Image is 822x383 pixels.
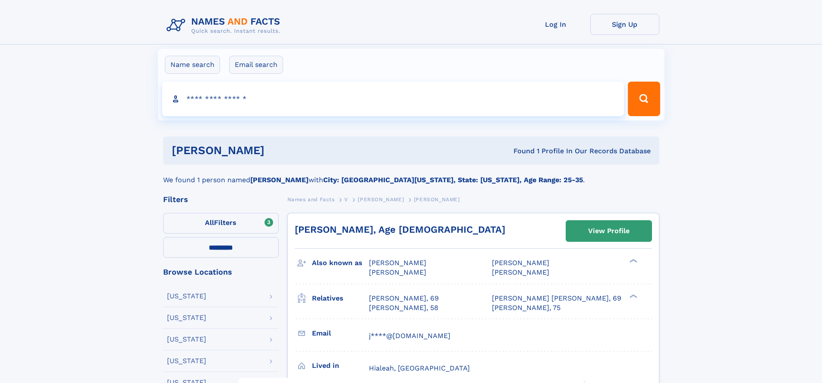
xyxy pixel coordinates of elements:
h3: Relatives [312,291,369,306]
b: City: [GEOGRAPHIC_DATA][US_STATE], State: [US_STATE], Age Range: 25-35 [323,176,583,184]
div: We found 1 person named with . [163,165,659,185]
div: ❯ [627,293,638,299]
span: [PERSON_NAME] [492,259,549,267]
a: [PERSON_NAME], 75 [492,303,561,313]
a: [PERSON_NAME], Age [DEMOGRAPHIC_DATA] [295,224,505,235]
div: [US_STATE] [167,336,206,343]
div: [US_STATE] [167,314,206,321]
h3: Email [312,326,369,341]
label: Name search [165,56,220,74]
span: [PERSON_NAME] [369,259,426,267]
div: [US_STATE] [167,293,206,300]
span: All [205,218,214,227]
a: [PERSON_NAME] [358,194,404,205]
label: Filters [163,213,279,234]
span: [PERSON_NAME] [369,268,426,276]
a: Names and Facts [287,194,335,205]
h3: Lived in [312,358,369,373]
span: V [344,196,348,203]
a: [PERSON_NAME], 69 [369,294,439,303]
div: Browse Locations [163,268,279,276]
div: ❯ [627,258,638,264]
a: View Profile [566,221,652,241]
span: [PERSON_NAME] [492,268,549,276]
a: [PERSON_NAME], 58 [369,303,438,313]
div: Filters [163,196,279,203]
div: View Profile [588,221,630,241]
a: V [344,194,348,205]
label: Email search [229,56,283,74]
h3: Also known as [312,256,369,270]
img: Logo Names and Facts [163,14,287,37]
a: Sign Up [590,14,659,35]
a: [PERSON_NAME] [PERSON_NAME], 69 [492,294,621,303]
div: [US_STATE] [167,358,206,364]
button: Search Button [628,82,660,116]
span: Hialeah, [GEOGRAPHIC_DATA] [369,364,470,372]
h1: [PERSON_NAME] [172,145,389,156]
b: [PERSON_NAME] [250,176,309,184]
a: Log In [521,14,590,35]
span: [PERSON_NAME] [414,196,460,203]
span: [PERSON_NAME] [358,196,404,203]
input: search input [162,82,624,116]
div: Found 1 Profile In Our Records Database [389,146,651,156]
